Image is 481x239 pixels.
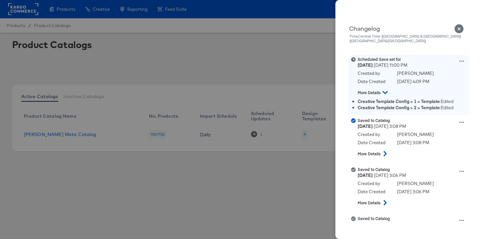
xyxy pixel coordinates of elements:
[358,78,390,85] div: Date Created
[358,131,390,138] div: Created by
[358,173,373,178] strong: [DATE]
[358,90,381,95] strong: More Details
[358,118,390,123] strong: Saved to Catalog
[397,131,434,138] div: [PERSON_NAME]
[358,57,401,62] strong: Scheduled Save set for
[358,123,467,129] div: [DATE] 3:08 PM
[397,180,434,187] div: [PERSON_NAME]
[397,189,429,195] div: [DATE] 3:06 PM
[358,151,381,157] strong: More Details
[450,20,468,38] button: Close
[358,216,390,221] strong: Saved to Catalog
[358,98,467,105] li: : Edited
[349,25,464,32] div: Changelog
[358,189,390,195] div: Date Created
[358,105,467,111] li: : Edited
[358,105,440,111] strong: Creative Template Config > 2 > Template
[397,78,429,85] div: [DATE] 4:09 PM
[358,200,381,206] strong: More Details
[358,124,373,129] strong: [DATE]
[358,180,390,187] div: Created by
[358,140,390,146] div: Date Created
[358,62,467,68] div: [DATE] 11:00 PM
[397,70,434,77] div: [PERSON_NAME]
[358,172,467,179] div: [DATE] 3:06 PM
[358,98,440,104] strong: Creative Template Config > 1 > Template
[349,34,464,43] div: Time Central Time ([GEOGRAPHIC_DATA] & [GEOGRAPHIC_DATA]) ([GEOGRAPHIC_DATA]/[GEOGRAPHIC_DATA])
[358,70,390,77] div: Created by
[358,221,467,228] div: [DATE] 11:24 AM
[358,167,390,172] strong: Saved to Catalog
[358,62,373,68] strong: [DATE]
[397,140,429,146] div: [DATE] 3:08 PM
